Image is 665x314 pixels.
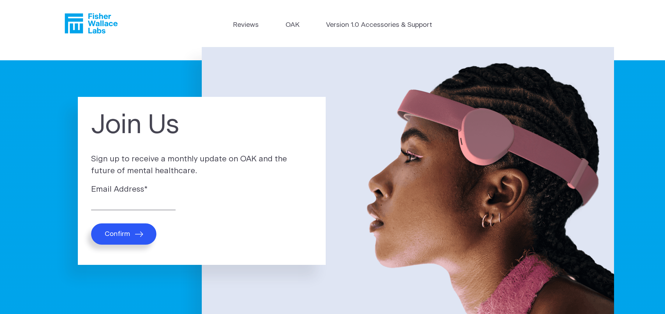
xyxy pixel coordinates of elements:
label: Email Address [91,184,312,196]
span: Confirm [105,230,130,238]
button: Confirm [91,223,156,245]
a: OAK [286,20,300,30]
a: Version 1.0 Accessories & Support [326,20,432,30]
a: Fisher Wallace [65,13,118,33]
p: Sign up to receive a monthly update on OAK and the future of mental healthcare. [91,153,312,177]
h1: Join Us [91,110,312,141]
a: Reviews [233,20,259,30]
